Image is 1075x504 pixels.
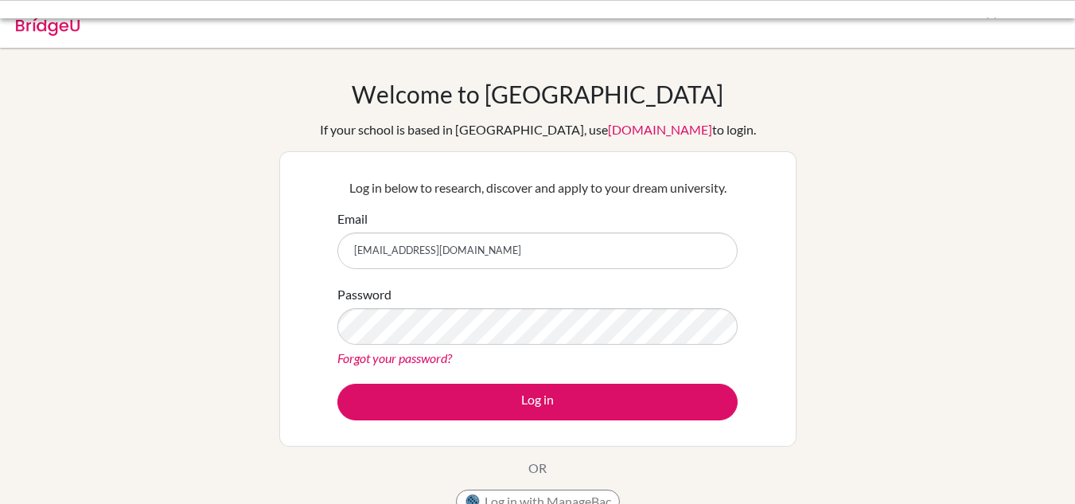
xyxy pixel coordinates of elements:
img: Bridge-U [16,10,80,36]
p: OR [528,459,547,478]
label: Password [337,285,391,304]
div: If your school is based in [GEOGRAPHIC_DATA], use to login. [320,120,756,139]
h1: Welcome to [GEOGRAPHIC_DATA] [352,80,723,108]
label: Email [337,209,368,229]
a: [DOMAIN_NAME] [608,122,712,137]
button: Log in [337,384,738,420]
div: Invalid email or password. [76,13,761,32]
a: Forgot your password? [337,350,452,365]
p: Log in below to research, discover and apply to your dream university. [337,178,738,197]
